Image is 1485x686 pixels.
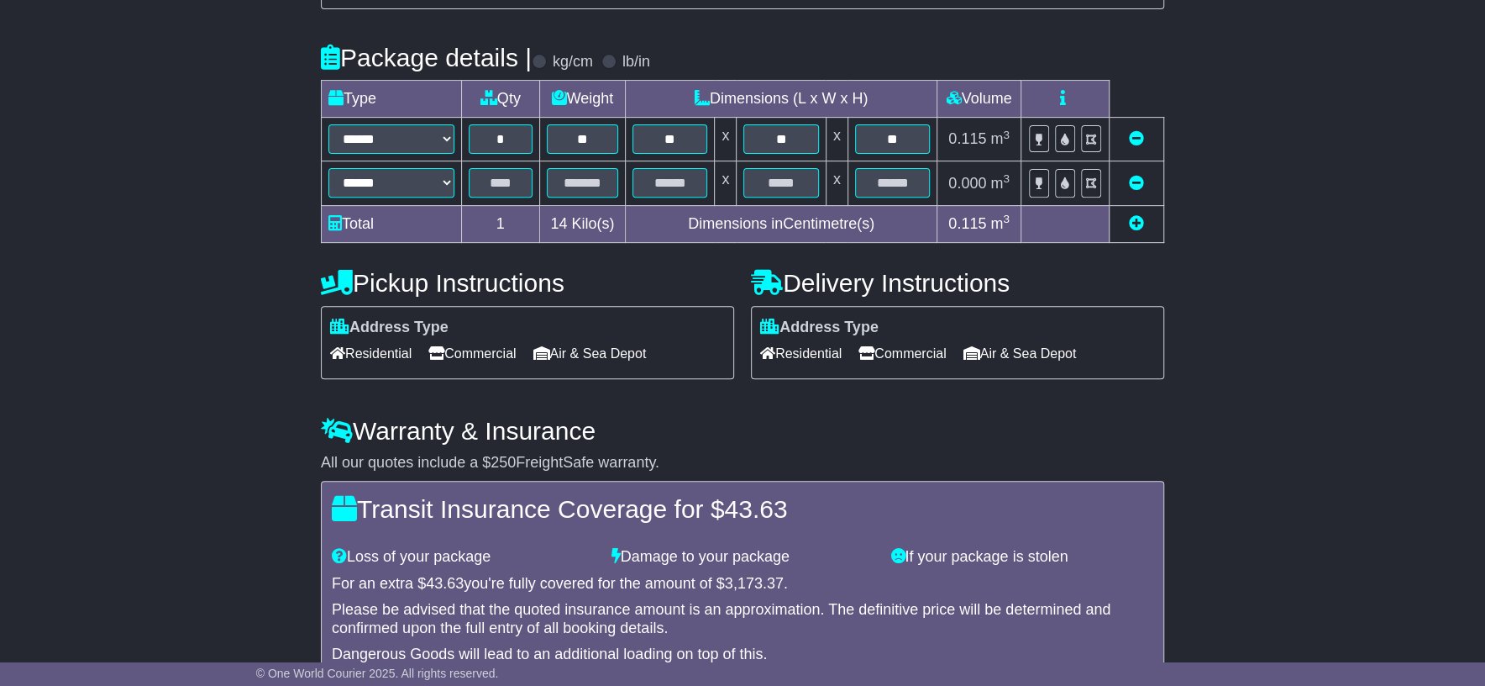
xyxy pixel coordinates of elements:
sup: 3 [1003,129,1010,141]
div: Please be advised that the quoted insurance amount is an approximation. The definitive price will... [332,601,1153,637]
h4: Transit Insurance Coverage for $ [332,495,1153,523]
span: 250 [491,454,516,471]
td: x [826,118,847,161]
div: If your package is stolen [882,548,1162,567]
div: For an extra $ you're fully covered for the amount of $ . [332,575,1153,594]
td: Kilo(s) [539,205,626,242]
h4: Package details | [321,44,532,71]
span: Residential [760,340,842,367]
span: Commercial [428,340,516,367]
sup: 3 [1003,213,1010,225]
span: Air & Sea Depot [963,340,1077,367]
a: Add new item [1129,215,1144,232]
div: Dangerous Goods will lead to an additional loading on top of this. [332,646,1153,664]
span: m [990,215,1010,232]
span: m [990,130,1010,147]
span: m [990,175,1010,192]
td: Qty [462,81,540,118]
label: kg/cm [553,53,593,71]
td: Volume [937,81,1021,118]
td: x [715,118,737,161]
td: Type [322,81,462,118]
td: 1 [462,205,540,242]
span: 43.63 [426,575,464,592]
span: Commercial [858,340,946,367]
sup: 3 [1003,172,1010,185]
a: Remove this item [1129,175,1144,192]
span: 43.63 [724,495,787,523]
td: Dimensions (L x W x H) [626,81,937,118]
td: Total [322,205,462,242]
td: Weight [539,81,626,118]
label: Address Type [330,319,449,337]
span: 14 [550,215,567,232]
span: 0.115 [948,215,986,232]
h4: Delivery Instructions [751,269,1164,297]
div: All our quotes include a $ FreightSafe warranty. [321,454,1164,472]
span: 3,173.37 [725,575,784,592]
h4: Pickup Instructions [321,269,734,297]
span: Air & Sea Depot [533,340,647,367]
span: © One World Courier 2025. All rights reserved. [256,667,499,680]
span: 0.115 [948,130,986,147]
td: x [715,161,737,205]
label: lb/in [622,53,650,71]
h4: Warranty & Insurance [321,417,1164,445]
div: Damage to your package [603,548,883,567]
td: Dimensions in Centimetre(s) [626,205,937,242]
label: Address Type [760,319,879,337]
div: Loss of your package [323,548,603,567]
span: 0.000 [948,175,986,192]
span: Residential [330,340,412,367]
a: Remove this item [1129,130,1144,147]
td: x [826,161,847,205]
